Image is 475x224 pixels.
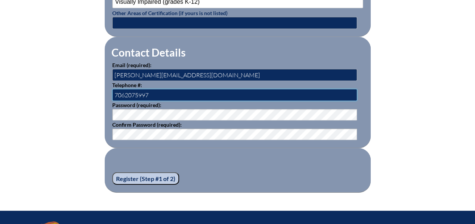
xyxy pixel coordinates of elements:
label: Other Areas of Certification (if yours is not listed) [112,10,227,16]
legend: Contact Details [111,46,186,59]
label: Telephone #: [112,82,142,88]
label: Password (required): [112,102,161,108]
label: Email (required): [112,62,152,68]
label: Confirm Password (required): [112,121,182,128]
input: Register (Step #1 of 2) [112,172,179,185]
